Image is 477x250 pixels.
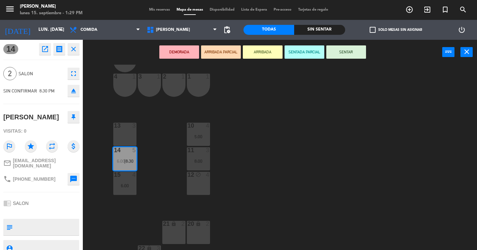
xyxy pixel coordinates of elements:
[223,26,231,34] span: pending_actions
[370,27,376,33] span: check_box_outline_blank
[187,159,210,163] div: 8:00
[285,45,324,59] button: SENTADA PARCIAL
[68,43,79,55] button: close
[182,221,185,227] div: 2
[138,74,139,80] div: 3
[68,140,79,152] i: attach_money
[156,28,190,32] span: [PERSON_NAME]
[3,158,79,168] a: mail_outline[EMAIL_ADDRESS][DOMAIN_NAME]
[206,74,210,80] div: 1
[3,125,79,137] div: Visitas: 0
[458,26,466,34] i: power_settings_new
[243,45,283,59] button: ARRIBADA
[39,88,55,94] span: 8:30 PM
[13,176,55,182] span: [PHONE_NUMBER]
[19,70,64,78] span: SALON
[206,147,210,153] div: 3
[126,158,133,164] span: 8:30
[423,6,431,14] i: exit_to_app
[70,175,78,183] i: sms
[171,221,177,226] i: lock
[441,6,449,14] i: turned_in_not
[146,8,173,12] span: Mis reservas
[243,25,294,35] div: Todas
[53,43,65,55] button: receipt
[68,68,79,80] button: fullscreen
[55,45,63,53] i: receipt
[459,6,467,14] i: search
[159,45,199,59] button: DEMORADA
[5,4,15,16] button: menu
[195,172,201,177] i: block
[70,45,78,53] i: close
[132,123,136,129] div: 3
[206,123,210,129] div: 4
[68,173,79,185] button: sms
[57,26,65,34] i: arrow_drop_down
[113,183,136,188] div: 6:00
[442,47,454,57] button: power_input
[206,172,210,178] div: 4
[3,88,37,94] span: SIN CONFIRMAR
[5,4,15,14] i: menu
[39,43,51,55] button: open_in_new
[370,27,422,33] label: Solo mesas sin asignar
[3,44,18,54] span: 14
[3,159,11,167] i: mail_outline
[117,158,125,164] span: 6:00
[405,6,413,14] i: add_circle_outline
[201,45,241,59] button: ARRIBADA PARCIAL
[460,47,473,57] button: close
[3,112,59,123] div: [PERSON_NAME]
[418,4,436,15] span: WALK IN
[173,8,206,12] span: Mapa de mesas
[13,201,28,206] span: SALON
[295,8,332,12] span: Tarjetas de regalo
[132,172,136,178] div: 4
[400,4,418,15] span: RESERVAR MESA
[70,70,78,78] i: fullscreen
[68,85,79,97] button: eject
[132,147,136,153] div: 5
[46,140,58,152] i: repeat
[195,221,201,226] i: lock
[206,8,238,12] span: Disponibilidad
[41,45,49,53] i: open_in_new
[445,48,452,56] i: power_input
[3,140,15,152] i: outlined_flag
[294,25,345,35] div: Sin sentar
[238,8,270,12] span: Lista de Espera
[3,199,11,207] i: chrome_reader_mode
[270,8,295,12] span: Pre-acceso
[3,175,11,183] i: phone
[463,48,471,56] i: close
[454,4,472,15] span: BUSCAR
[326,45,366,59] button: SENTAR
[182,74,185,80] div: 1
[80,28,97,32] span: Comida
[157,74,161,80] div: 1
[187,134,210,139] div: 5:00
[206,221,210,227] div: 2
[70,87,78,95] i: eject
[436,4,454,15] span: Reserva especial
[20,10,82,17] div: lunes 15. septiembre - 1:29 PM
[13,158,79,168] span: [EMAIL_ADDRESS][DOMAIN_NAME]
[3,67,17,80] span: 2
[25,140,37,152] i: star
[132,74,136,80] div: 1
[6,223,13,231] i: subject
[20,3,82,10] div: [PERSON_NAME]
